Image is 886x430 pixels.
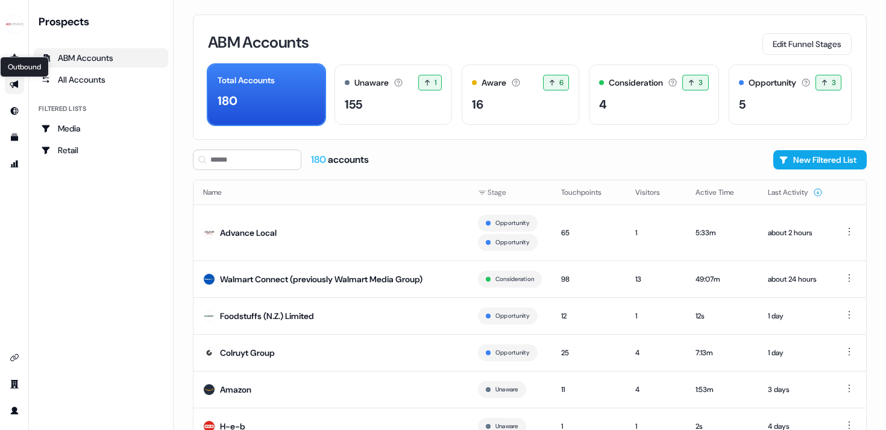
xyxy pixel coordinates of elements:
div: 7:13m [696,347,749,359]
div: ABM Accounts [41,52,161,64]
div: 3 days [768,384,823,396]
span: 3 [832,77,836,89]
div: Foodstuffs (N.Z.) Limited [220,310,314,322]
h3: ABM Accounts [208,34,309,50]
span: 180 [311,153,328,166]
div: Stage [478,186,542,198]
div: Advance Local [220,227,277,239]
div: Total Accounts [218,74,275,87]
div: 1 [635,227,676,239]
button: Unaware [495,384,518,395]
a: All accounts [34,70,168,89]
button: Edit Funnel Stages [762,33,852,55]
a: Go to Inbound [5,101,24,121]
div: Unaware [354,77,389,89]
button: Opportunity [495,311,530,321]
div: Media [41,122,161,134]
button: Touchpoints [561,182,616,203]
div: Filtered lists [39,104,86,114]
div: Aware [482,77,506,89]
div: 155 [345,95,362,113]
div: 1:53m [696,384,749,396]
div: Amazon [220,384,251,396]
div: 25 [561,347,616,359]
th: Name [193,180,468,204]
span: 3 [699,77,703,89]
div: Walmart Connect (previously Walmart Media Group) [220,273,423,285]
div: 4 [599,95,607,113]
div: accounts [311,153,369,166]
div: 1 day [768,310,823,322]
a: Go to Retail [34,141,168,160]
button: Opportunity [495,218,530,229]
div: 4 [635,347,676,359]
div: 49:07m [696,273,749,285]
span: 1 [435,77,436,89]
div: 4 [635,384,676,396]
div: Consideration [609,77,663,89]
div: Colruyt Group [220,347,275,359]
button: Last Activity [768,182,823,203]
a: Go to templates [5,128,24,147]
a: Go to attribution [5,154,24,174]
div: 13 [635,273,676,285]
button: Opportunity [495,347,530,358]
a: Go to Media [34,119,168,138]
div: 16 [472,95,483,113]
a: ABM Accounts [34,48,168,68]
a: Go to prospects [5,48,24,68]
a: Go to integrations [5,348,24,367]
div: Retail [41,144,161,156]
button: Consideration [495,274,534,285]
div: 11 [561,384,616,396]
button: Opportunity [495,237,530,248]
div: 12 [561,310,616,322]
div: All Accounts [41,74,161,86]
a: Go to profile [5,401,24,420]
div: about 24 hours [768,273,823,285]
div: 1 [635,310,676,322]
div: 5:33m [696,227,749,239]
span: 6 [559,77,564,89]
div: 180 [218,92,237,110]
div: 1 day [768,347,823,359]
button: Active Time [696,182,749,203]
a: Go to team [5,375,24,394]
div: 65 [561,227,616,239]
div: 5 [739,95,746,113]
button: New Filtered List [773,150,867,169]
a: Go to outbound experience [5,75,24,94]
div: Opportunity [749,77,796,89]
button: Visitors [635,182,674,203]
div: Prospects [39,14,168,29]
div: 98 [561,273,616,285]
div: 12s [696,310,749,322]
div: about 2 hours [768,227,823,239]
